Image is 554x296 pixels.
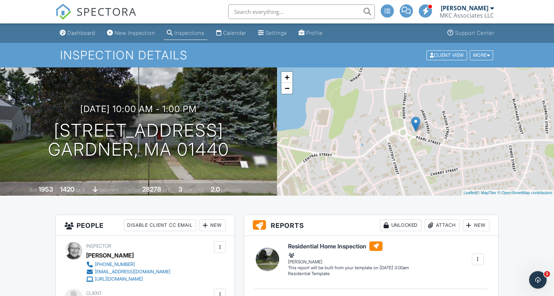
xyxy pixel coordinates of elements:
div: MKC Associates LLC [440,12,494,19]
div: Dashboard [67,30,95,36]
a: © OpenStreetMap contributors [498,190,552,195]
div: [PERSON_NAME] [441,4,488,12]
a: Client View [426,52,469,58]
div: 1953 [38,185,53,193]
h6: Residential Home Inspection [288,241,409,251]
a: © MapTiler [477,190,496,195]
a: Calendar [213,26,249,40]
a: Inspections [164,26,207,40]
span: basement [99,187,119,193]
div: 3 [178,185,182,193]
a: SPECTORA [55,10,137,25]
div: [EMAIL_ADDRESS][DOMAIN_NAME] [95,269,170,275]
div: Settings [266,30,287,36]
div: 28278 [142,185,161,193]
div: [URL][DOMAIN_NAME] [95,276,143,282]
div: Inspections [174,30,204,36]
a: Support Center [444,26,497,40]
div: Attach [425,219,460,231]
a: Dashboard [57,26,98,40]
div: [PHONE_NUMBER] [95,262,135,267]
div: [PERSON_NAME] [288,252,409,265]
div: New Inspection [115,30,155,36]
span: sq. ft. [75,187,86,193]
a: New Inspection [104,26,158,40]
a: Settings [255,26,290,40]
span: SPECTORA [77,4,137,19]
img: The Best Home Inspection Software - Spectora [55,4,71,20]
h3: [DATE] 10:00 am - 1:00 pm [80,104,197,114]
div: Profile [306,30,323,36]
div: [PERSON_NAME] [86,250,134,261]
iframe: Intercom live chat [529,271,547,289]
span: Lot Size [126,187,141,193]
a: Zoom out [281,83,292,94]
div: 2.0 [211,185,220,193]
h1: [STREET_ADDRESS] Gardner, MA 01440 [48,121,229,160]
a: Zoom in [281,72,292,83]
div: Client View [426,50,467,60]
h3: People [56,215,234,236]
div: Unlocked [380,219,422,231]
span: Inspector [86,243,111,249]
div: New [199,219,226,231]
div: 1420 [60,185,74,193]
div: | [462,190,554,196]
div: More [470,50,494,60]
div: Calendar [223,30,246,36]
a: Leaflet [463,190,476,195]
h3: Reports [244,215,498,236]
span: Built [29,187,37,193]
a: Profile [296,26,326,40]
a: [PHONE_NUMBER] [86,261,170,268]
a: [URL][DOMAIN_NAME] [86,275,170,283]
div: This report will be built from your template on [DATE] 3:00am [288,265,409,271]
span: bedrooms [184,187,204,193]
div: Disable Client CC Email [124,219,196,231]
span: Client [86,291,102,296]
a: [EMAIL_ADDRESS][DOMAIN_NAME] [86,268,170,275]
div: Support Center [455,30,494,36]
span: 1 [544,271,550,277]
h1: Inspection Details [60,49,494,62]
span: bathrooms [221,187,242,193]
div: New [463,219,490,231]
div: Residential Template [288,271,409,277]
input: Search everything... [228,4,375,19]
span: sq.ft. [162,187,171,193]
